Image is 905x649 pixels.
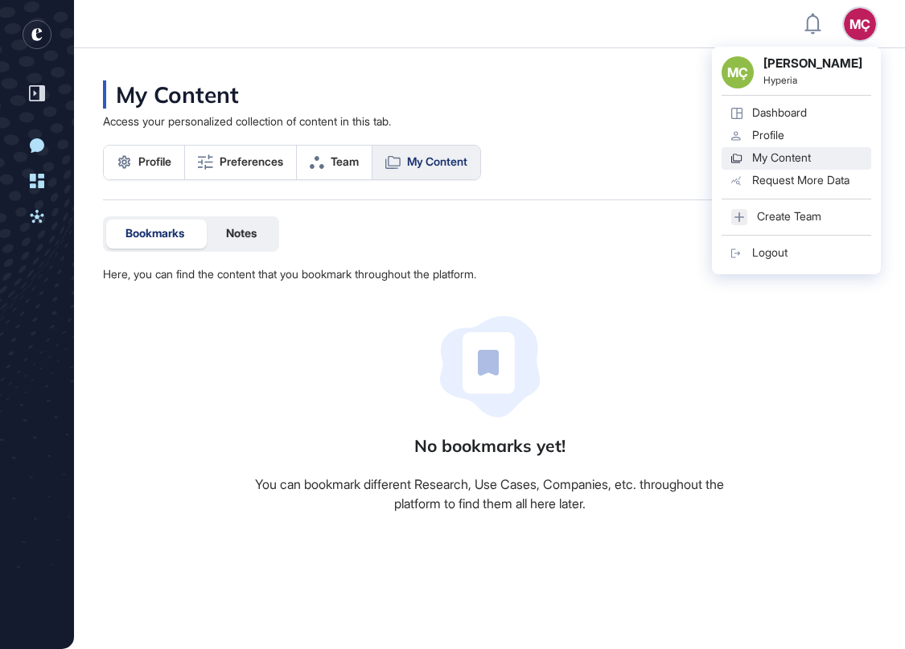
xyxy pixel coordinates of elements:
[331,155,359,168] span: Team
[104,146,185,179] a: Profile
[125,227,184,240] span: Bookmarks
[220,155,283,168] span: Preferences
[414,433,566,459] div: No bookmarks yet!
[297,146,372,179] a: Team
[247,474,733,513] div: You can bookmark different Research, Use Cases, Companies, etc. throughout the platform to find t...
[23,20,51,49] div: entrapeer-logo
[103,80,239,109] div: My Content
[185,146,297,179] a: Preferences
[138,155,171,168] span: Profile
[372,146,480,179] a: My Content
[103,268,476,281] div: Here, you can find the content that you bookmark throughout the platform.
[103,115,391,128] div: Access your personalized collection of content in this tab.
[844,8,876,40] button: MÇ
[407,155,467,168] span: My Content
[226,227,257,240] span: Notes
